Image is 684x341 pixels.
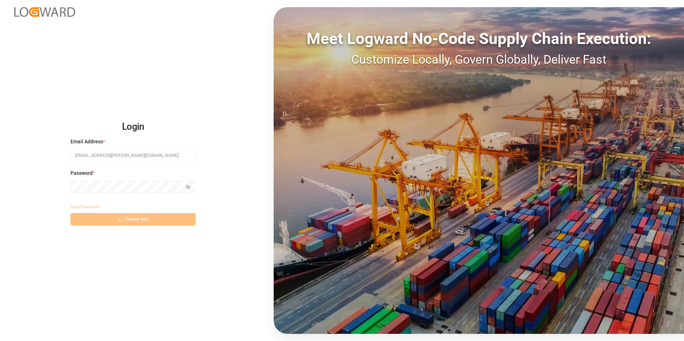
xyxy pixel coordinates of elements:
div: Customize Locally, Govern Globally, Deliver Fast [274,50,684,69]
img: Logward_new_orange.png [14,7,75,17]
div: Meet Logward No-Code Supply Chain Execution: [274,27,684,50]
h2: Login [70,115,196,138]
input: Enter your email [70,149,196,162]
span: Password [70,169,93,177]
span: Email Address [70,138,103,145]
